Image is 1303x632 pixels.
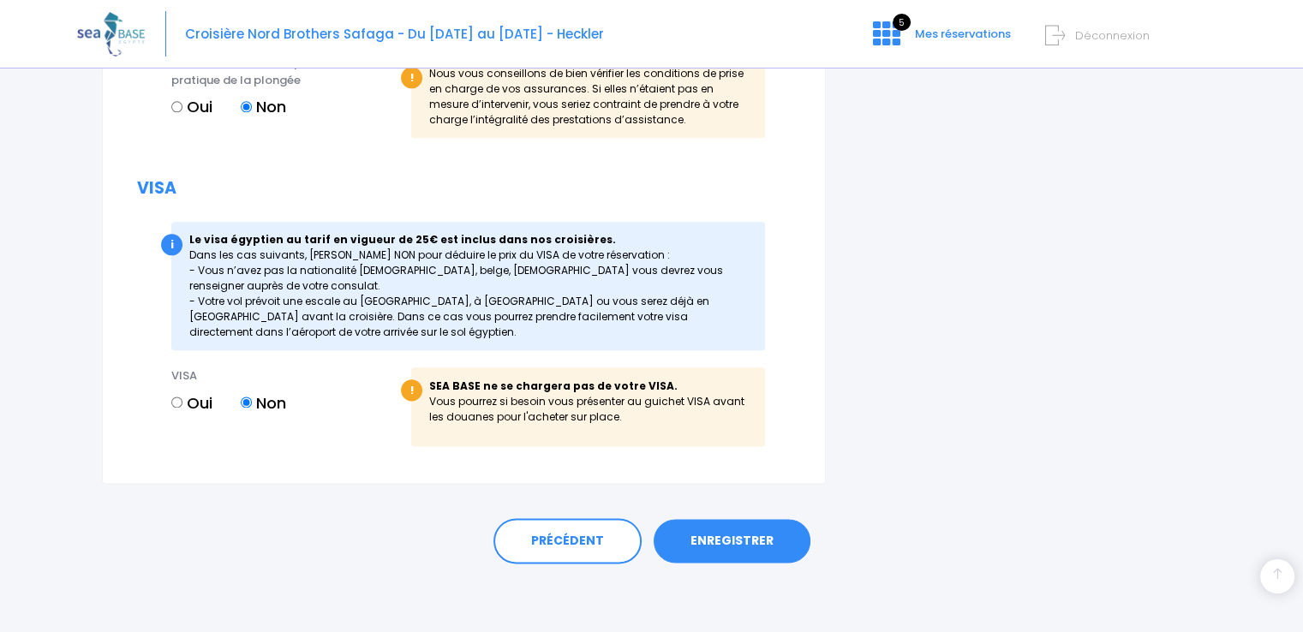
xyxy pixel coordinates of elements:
span: Déconnexion [1075,27,1150,44]
label: Oui [171,391,212,414]
input: Oui [171,101,182,112]
strong: SEA BASE ne se chargera pas de votre VISA. [429,379,678,393]
span: 5 [893,14,911,31]
label: Non [241,391,286,414]
input: Non [241,101,252,112]
div: Dans les cas suivants, [PERSON_NAME] NON pour déduire le prix du VISA de votre réservation : - Vo... [171,222,765,350]
a: ENREGISTRER [654,519,810,563]
div: Nous vous conseillons de bien vérifier les conditions de prise en charge de vos assurances. Si el... [411,55,765,137]
div: ! [401,67,422,88]
input: Oui [171,396,182,408]
a: PRÉCÉDENT [493,518,642,564]
span: Assurance DAN 7J risques liés à la pratique de la plongée [171,55,362,88]
span: Mes réservations [915,26,1011,42]
p: Vous pourrez si besoin vous présenter au guichet VISA avant les douanes pour l'acheter sur place. [429,394,748,425]
div: ! [401,379,422,401]
a: 5 Mes réservations [859,32,1021,48]
h2: VISA [137,179,791,199]
span: Croisière Nord Brothers Safaga - Du [DATE] au [DATE] - Heckler [185,25,604,43]
span: VISA [171,367,197,384]
div: i [161,234,182,255]
input: Non [241,396,252,408]
strong: Le visa égyptien au tarif en vigueur de 25€ est inclus dans nos croisières. [189,232,616,247]
label: Non [241,95,286,118]
label: Oui [171,95,212,118]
